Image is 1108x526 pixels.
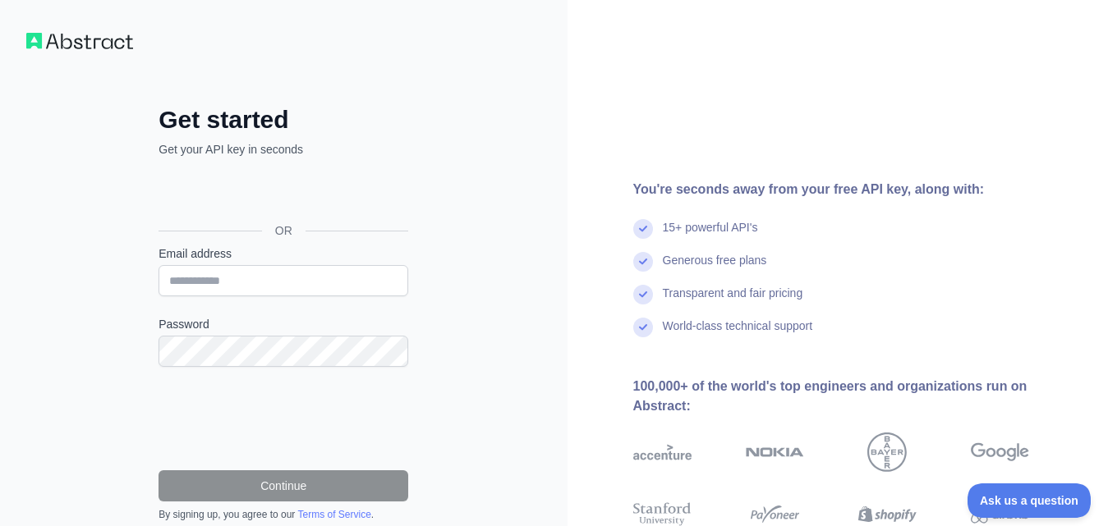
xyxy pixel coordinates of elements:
div: World-class technical support [663,318,813,350]
img: Workflow [26,33,133,49]
img: nokia [746,432,804,472]
p: Get your API key in seconds [159,141,408,158]
div: You're seconds away from your free API key, along with: [633,180,1083,199]
img: check mark [633,252,653,272]
iframe: Sign in with Google Button [150,176,413,212]
div: Generous free plans [663,252,767,285]
img: bayer [867,432,907,472]
button: Continue [159,470,408,501]
div: By signing up, you agree to our . [159,508,408,521]
img: check mark [633,318,653,337]
span: OR [262,222,306,239]
label: Email address [159,245,408,262]
img: accenture [633,432,692,472]
iframe: reCAPTCHA [159,386,408,451]
img: check mark [633,285,653,304]
label: Password [159,316,408,332]
div: 100,000+ of the world's top engineers and organizations run on Abstract: [633,377,1083,416]
iframe: Toggle Customer Support [968,483,1092,518]
img: google [971,432,1029,472]
h2: Get started [159,105,408,135]
img: check mark [633,219,653,239]
div: 15+ powerful API's [663,219,758,252]
a: Terms of Service [297,509,370,520]
div: Transparent and fair pricing [663,285,803,318]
